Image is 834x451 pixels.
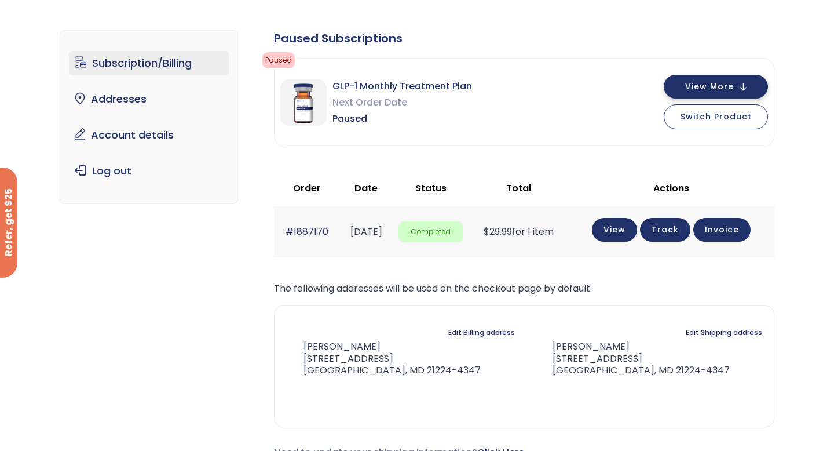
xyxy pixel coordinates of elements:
[350,225,382,238] time: [DATE]
[69,123,229,147] a: Account details
[664,75,768,99] button: View More
[69,51,229,75] a: Subscription/Billing
[286,341,481,377] address: [PERSON_NAME] [STREET_ADDRESS] [GEOGRAPHIC_DATA], MD 21224-4347
[686,325,762,341] a: Edit Shipping address
[280,79,327,126] img: GLP-1 Monthly Treatment Plan
[286,225,328,238] a: #1887170
[274,30,774,46] div: Paused Subscriptions
[664,104,768,129] button: Switch Product
[484,225,489,238] span: $
[640,218,690,242] a: Track
[60,30,239,204] nav: Account pages
[262,52,295,68] span: Paused
[681,111,752,122] span: Switch Product
[534,341,730,377] address: [PERSON_NAME] [STREET_ADDRESS] [GEOGRAPHIC_DATA], MD 21224-4347
[69,87,229,111] a: Addresses
[484,225,512,238] span: 29.99
[69,159,229,183] a: Log out
[592,218,637,242] a: View
[469,206,568,257] td: for 1 item
[274,281,774,297] p: The following addresses will be used on the checkout page by default.
[415,181,447,195] span: Status
[506,181,531,195] span: Total
[354,181,378,195] span: Date
[398,221,463,243] span: Completed
[293,181,321,195] span: Order
[693,218,751,242] a: Invoice
[653,181,689,195] span: Actions
[685,83,734,90] span: View More
[448,325,515,341] a: Edit Billing address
